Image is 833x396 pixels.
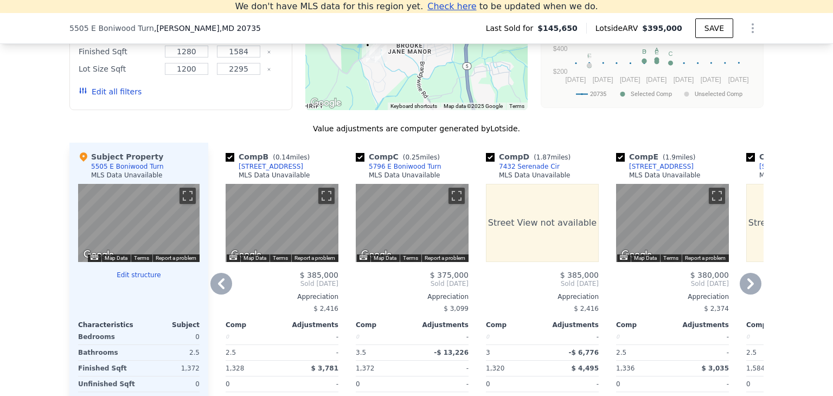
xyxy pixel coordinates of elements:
[690,271,729,279] span: $ 380,000
[226,365,244,372] span: 1,328
[560,271,599,279] span: $ 385,000
[267,50,271,54] button: Clear
[141,329,200,344] div: 0
[642,48,646,55] text: D
[78,345,137,360] div: Bathrooms
[357,35,378,62] div: 5505 E Boniwood Turn
[486,329,540,344] div: 0
[239,162,303,171] div: [STREET_ADDRESS]
[139,321,200,329] div: Subject
[226,321,282,329] div: Comp
[565,76,586,84] text: [DATE]
[358,248,394,262] a: Open this area in Google Maps (opens a new window)
[642,24,682,33] span: $395,000
[78,329,137,344] div: Bedrooms
[616,365,635,372] span: 1,336
[300,271,338,279] span: $ 385,000
[226,279,338,288] span: Sold [DATE]
[78,184,200,262] div: Map
[553,68,568,75] text: $200
[356,292,469,301] div: Appreciation
[356,345,410,360] div: 3.5
[746,162,824,171] a: [STREET_ADDRESS]
[486,151,575,162] div: Comp D
[370,41,391,68] div: 5796 E Boniwood Turn
[695,18,733,38] button: SAVE
[399,154,444,161] span: ( miles)
[81,248,117,262] a: Open this area in Google Maps (opens a new window)
[405,154,420,161] span: 0.25
[374,254,396,262] button: Map Data
[267,67,271,72] button: Clear
[91,255,98,260] button: Keyboard shortcuts
[616,184,729,262] div: Map
[81,248,117,262] img: Google
[620,76,640,84] text: [DATE]
[634,254,657,262] button: Map Data
[569,349,599,356] span: -$ 6,776
[620,255,627,260] button: Keyboard shortcuts
[91,162,164,171] div: 5505 E Boniwood Turn
[685,255,726,261] a: Report a problem
[308,96,344,110] img: Google
[675,376,729,392] div: -
[78,376,137,392] div: Unfinished Sqft
[356,380,360,388] span: 0
[631,91,672,98] text: Selected Comp
[134,255,149,261] a: Terms (opens in new tab)
[616,292,729,301] div: Appreciation
[369,171,440,180] div: MLS Data Unavailable
[79,61,158,76] div: Lot Size Sqft
[229,255,237,260] button: Keyboard shortcuts
[542,321,599,329] div: Adjustments
[619,248,655,262] img: Google
[313,305,338,312] span: $ 2,416
[529,154,575,161] span: ( miles)
[141,345,200,360] div: 2.5
[746,321,803,329] div: Comp
[244,254,266,262] button: Map Data
[226,151,314,162] div: Comp B
[308,96,344,110] a: Open this area in Google Maps (opens a new window)
[414,329,469,344] div: -
[78,321,139,329] div: Characteristics
[427,1,476,11] span: Check here
[616,184,729,262] div: Street View
[537,23,578,34] span: $145,650
[365,34,386,61] div: 11500 Cosca Park Pl
[629,171,701,180] div: MLS Data Unavailable
[220,24,261,33] span: , MD 20735
[672,321,729,329] div: Adjustments
[616,162,694,171] a: [STREET_ADDRESS]
[701,76,721,84] text: [DATE]
[78,151,163,162] div: Subject Property
[226,184,338,262] div: Map
[79,44,158,59] div: Finished Sqft
[356,162,441,171] a: 5796 E Boniwood Turn
[79,86,142,97] button: Edit all filters
[486,162,560,171] a: 7432 Serenade Cir
[356,151,444,162] div: Comp C
[695,91,742,98] text: Unselected Comp
[499,162,560,171] div: 7432 Serenade Cir
[702,365,729,372] span: $ 3,035
[425,255,465,261] a: Report a problem
[430,271,469,279] span: $ 375,000
[544,376,599,392] div: -
[356,184,469,262] div: Street View
[403,255,418,261] a: Terms (opens in new tab)
[658,154,700,161] span: ( miles)
[228,248,264,262] img: Google
[746,151,830,162] div: Comp F
[728,76,749,84] text: [DATE]
[444,305,469,312] span: $ 3,099
[675,345,729,360] div: -
[746,380,751,388] span: 0
[294,255,335,261] a: Report a problem
[412,321,469,329] div: Adjustments
[572,365,599,372] span: $ 4,495
[226,162,303,171] a: [STREET_ADDRESS]
[486,292,599,301] div: Appreciation
[318,188,335,204] button: Toggle fullscreen view
[414,376,469,392] div: -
